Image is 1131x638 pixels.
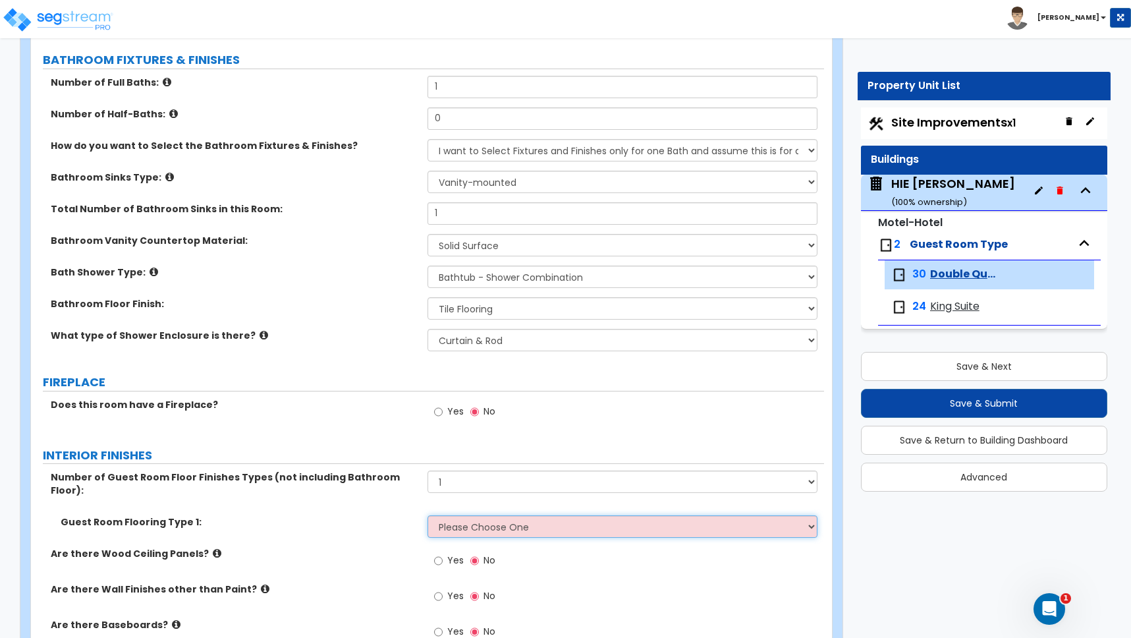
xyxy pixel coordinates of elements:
iframe: Intercom live chat [1034,593,1065,625]
i: click for more info! [163,77,171,87]
label: Number of Full Baths: [51,76,418,89]
i: click for more info! [261,584,269,594]
label: Does this room have a Fireplace? [51,398,418,411]
input: Yes [434,589,443,604]
span: No [483,405,495,418]
span: 24 [912,299,926,314]
i: click for more info! [260,330,268,340]
img: door.png [891,299,907,315]
label: What type of Shower Enclosure is there? [51,329,418,342]
div: Property Unit List [868,78,1101,94]
span: HIE O'Neill [868,175,1015,209]
label: Number of Guest Room Floor Finishes Types (not including Bathroom Floor): [51,471,418,497]
img: Construction.png [868,115,885,132]
label: Are there Wall Finishes other than Paint? [51,583,418,596]
label: Bathroom Vanity Countertop Material: [51,234,418,247]
img: door.png [878,237,894,253]
label: Guest Room Flooring Type 1: [61,515,418,529]
label: FIREPLACE [43,374,824,391]
span: 30 [912,267,926,282]
button: Save & Submit [861,389,1107,418]
span: 2 [894,237,900,252]
label: Total Number of Bathroom Sinks in this Room: [51,202,418,216]
img: door.png [891,267,907,283]
div: Buildings [871,152,1097,167]
span: Yes [447,405,464,418]
input: No [470,554,479,568]
input: No [470,589,479,604]
small: x1 [1007,116,1016,130]
span: Yes [447,554,464,567]
button: Advanced [861,463,1107,492]
small: ( 100 % ownership) [891,196,967,208]
label: Are there Baseboards? [51,618,418,631]
i: click for more info! [165,172,174,182]
label: Bath Shower Type: [51,266,418,279]
label: Number of Half-Baths: [51,107,418,121]
span: No [483,589,495,602]
div: HIE [PERSON_NAME] [891,175,1015,209]
span: Guest Room Type [910,237,1008,252]
i: click for more info! [213,548,221,558]
i: click for more info! [169,109,178,119]
span: Yes [447,589,464,602]
input: Yes [434,405,443,419]
input: Yes [434,554,443,568]
label: Bathroom Sinks Type: [51,171,418,184]
b: [PERSON_NAME] [1037,13,1099,22]
label: INTERIOR FINISHES [43,447,824,464]
span: King Suite [930,299,979,314]
span: 1 [1061,593,1071,604]
input: No [470,405,479,419]
i: click for more info! [150,267,158,277]
label: Bathroom Floor Finish: [51,297,418,310]
img: logo_pro_r.png [2,7,114,33]
button: Save & Return to Building Dashboard [861,426,1107,455]
span: No [483,554,495,567]
span: No [483,625,495,638]
span: Yes [447,625,464,638]
img: avatar.png [1006,7,1029,30]
label: How do you want to Select the Bathroom Fixtures & Finishes? [51,139,418,152]
small: Motel-Hotel [878,215,943,230]
i: click for more info! [172,620,180,629]
button: Save & Next [861,352,1107,381]
span: Double Queen [930,267,999,282]
span: Site Improvements [891,114,1016,130]
label: BATHROOM FIXTURES & FINISHES [43,51,824,69]
img: building.svg [868,175,885,192]
label: Are there Wood Ceiling Panels? [51,547,418,560]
